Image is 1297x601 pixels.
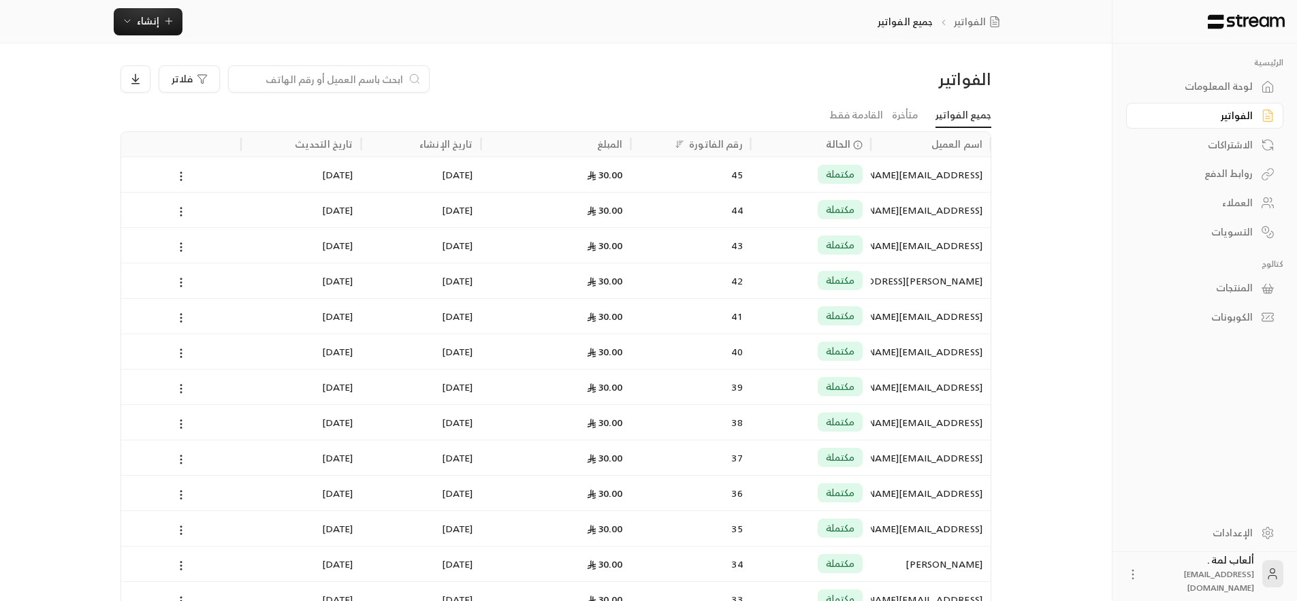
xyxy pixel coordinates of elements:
div: المنتجات [1143,281,1253,295]
div: [EMAIL_ADDRESS][DOMAIN_NAME] [879,228,982,263]
div: العملاء [1143,196,1253,210]
div: 30.00 [490,263,623,298]
a: العملاء [1126,190,1283,216]
span: مكتملة [826,274,854,287]
div: 30.00 [490,547,623,581]
div: [DATE] [369,193,473,227]
div: روابط الدفع [1143,167,1253,180]
div: الكوبونات [1143,310,1253,324]
div: 35 [639,511,743,546]
div: [EMAIL_ADDRESS][DOMAIN_NAME] [879,370,982,404]
div: 37 [639,440,743,475]
div: [DATE] [249,440,353,475]
div: [DATE] [369,547,473,581]
span: فلاتر [172,74,193,84]
a: المنتجات [1126,275,1283,302]
div: [EMAIL_ADDRESS][DOMAIN_NAME] [879,157,982,192]
div: [EMAIL_ADDRESS][DOMAIN_NAME] [879,299,982,334]
div: 34 [639,547,743,581]
div: [DATE] [369,405,473,440]
div: [DATE] [249,370,353,404]
div: [DATE] [369,440,473,475]
div: [EMAIL_ADDRESS][DOMAIN_NAME] [879,193,982,227]
button: إنشاء [114,8,182,35]
span: إنشاء [137,12,159,29]
span: مكتملة [826,557,854,570]
div: [DATE] [249,405,353,440]
div: 30.00 [490,299,623,334]
a: الفواتير [1126,103,1283,129]
div: 41 [639,299,743,334]
span: مكتملة [826,309,854,323]
a: جميع الفواتير [935,103,991,128]
div: [PERSON_NAME][EMAIL_ADDRESS][DOMAIN_NAME] [879,263,982,298]
div: [DATE] [369,370,473,404]
a: الاشتراكات [1126,131,1283,158]
span: مكتملة [826,203,854,216]
a: روابط الدفع [1126,161,1283,187]
span: مكتملة [826,238,854,252]
div: الفواتير [784,68,991,90]
div: الفواتير [1143,109,1253,123]
div: 30.00 [490,405,623,440]
a: الإعدادات [1126,519,1283,546]
span: مكتملة [826,415,854,429]
div: [DATE] [249,157,353,192]
div: [DATE] [249,228,353,263]
nav: breadcrumb [878,15,1005,29]
div: [DATE] [249,263,353,298]
div: [DATE] [369,157,473,192]
div: 45 [639,157,743,192]
div: [EMAIL_ADDRESS][DOMAIN_NAME] [879,405,982,440]
div: 39 [639,370,743,404]
span: مكتملة [826,521,854,535]
div: [DATE] [369,299,473,334]
div: المبلغ [597,135,623,152]
span: مكتملة [826,486,854,500]
div: لوحة المعلومات [1143,80,1253,93]
div: ألعاب لمة . [1148,553,1254,594]
div: [DATE] [369,511,473,546]
div: [DATE] [369,476,473,510]
div: الإعدادات [1143,526,1253,540]
div: [DATE] [369,228,473,263]
div: [DATE] [369,334,473,369]
button: Sort [671,136,688,152]
div: [EMAIL_ADDRESS][DOMAIN_NAME] [879,440,982,475]
div: [DATE] [249,547,353,581]
div: التسويات [1143,225,1253,239]
div: 30.00 [490,476,623,510]
div: [DATE] [249,299,353,334]
div: 30.00 [490,511,623,546]
div: [DATE] [249,511,353,546]
p: الرئيسية [1126,57,1283,68]
div: 42 [639,263,743,298]
a: التسويات [1126,218,1283,245]
div: رقم الفاتورة [689,135,742,152]
div: 40 [639,334,743,369]
span: مكتملة [826,344,854,358]
a: لوحة المعلومات [1126,74,1283,100]
button: فلاتر [159,65,220,93]
p: كتالوج [1126,259,1283,270]
a: الكوبونات [1126,304,1283,331]
div: [EMAIL_ADDRESS][DOMAIN_NAME] [879,511,982,546]
div: الاشتراكات [1143,138,1253,152]
div: 30.00 [490,157,623,192]
div: 30.00 [490,193,623,227]
div: 30.00 [490,370,623,404]
div: 30.00 [490,228,623,263]
img: Logo [1206,14,1286,29]
div: 36 [639,476,743,510]
div: 44 [639,193,743,227]
div: [EMAIL_ADDRESS][DOMAIN_NAME] [879,334,982,369]
div: [EMAIL_ADDRESS][DOMAIN_NAME] [879,476,982,510]
div: 43 [639,228,743,263]
div: [DATE] [249,476,353,510]
a: متأخرة [892,103,918,127]
div: 30.00 [490,440,623,475]
div: [DATE] [249,334,353,369]
input: ابحث باسم العميل أو رقم الهاتف [237,71,403,86]
div: تاريخ التحديث [295,135,353,152]
div: اسم العميل [931,135,982,152]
